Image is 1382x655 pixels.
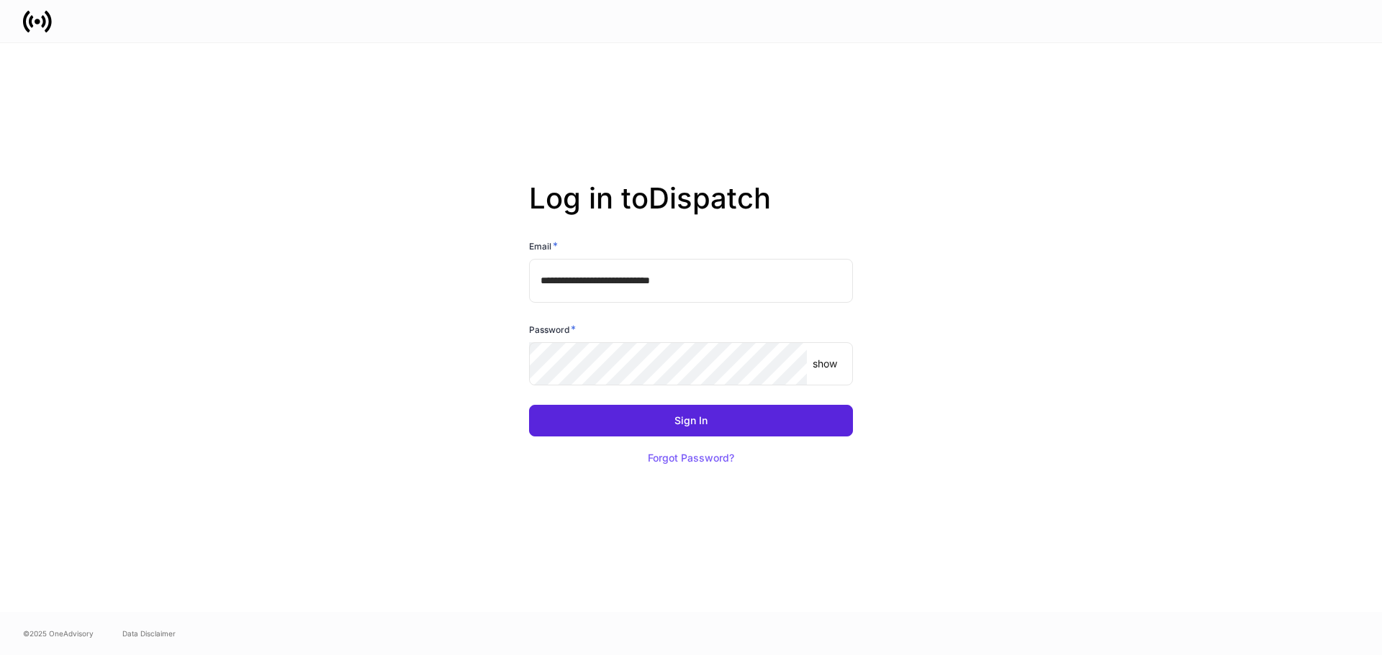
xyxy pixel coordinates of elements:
button: Forgot Password? [630,442,752,474]
h2: Log in to Dispatch [529,181,853,239]
button: Sign In [529,405,853,436]
div: Forgot Password? [648,453,734,463]
div: Sign In [674,416,708,426]
h6: Email [529,239,558,253]
p: show [813,357,837,371]
a: Data Disclaimer [122,628,176,639]
span: © 2025 OneAdvisory [23,628,94,639]
h6: Password [529,322,576,336]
